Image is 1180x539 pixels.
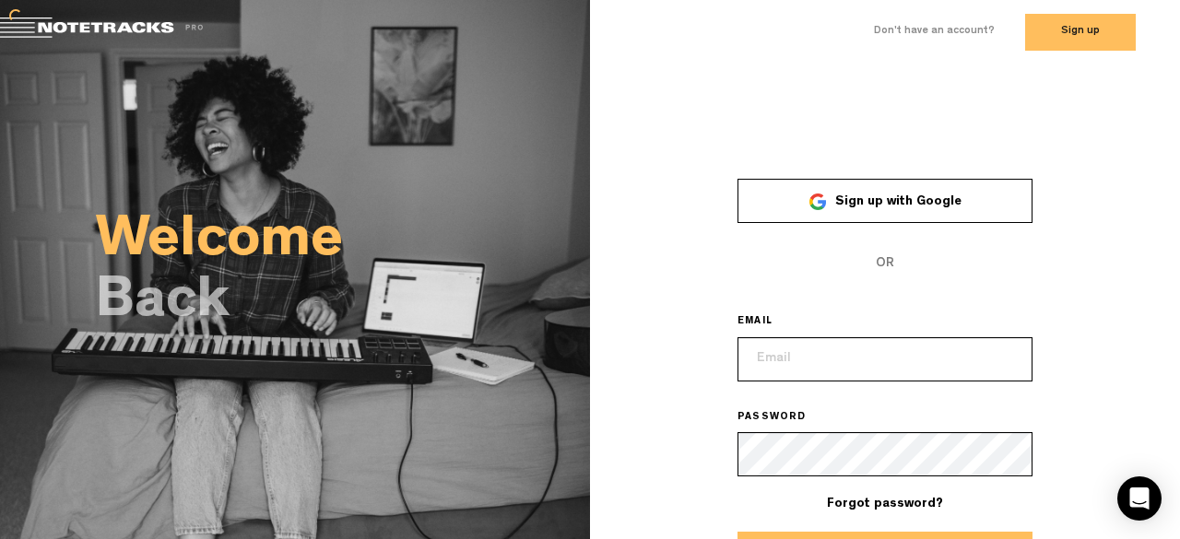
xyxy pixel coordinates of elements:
span: OR [737,241,1032,286]
button: Sign up [1025,14,1136,51]
h2: Welcome [96,217,590,269]
a: Forgot password? [827,498,943,510]
input: Email [737,337,1032,381]
span: Sign up with Google [835,195,962,208]
div: Open Intercom Messenger [1117,476,1162,521]
label: Don't have an account? [874,24,995,40]
label: PASSWORD [737,411,832,426]
h2: Back [96,278,590,330]
label: EMAIL [737,315,798,330]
